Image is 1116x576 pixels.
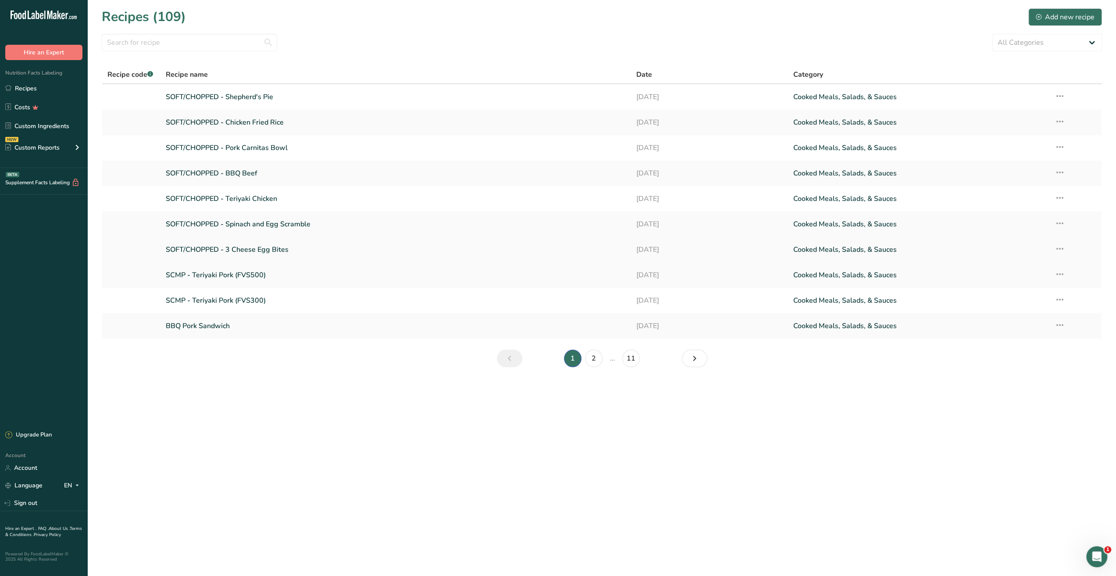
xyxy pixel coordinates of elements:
a: [DATE] [636,164,783,182]
span: Recipe name [166,69,208,80]
div: NEW [5,137,18,142]
button: Hire an Expert [5,45,82,60]
a: Language [5,478,43,493]
a: [DATE] [636,215,783,233]
a: Cooked Meals, Salads, & Sauces [793,317,1044,335]
a: SOFT/CHOPPED - 3 Cheese Egg Bites [166,240,626,259]
a: Cooked Meals, Salads, & Sauces [793,139,1044,157]
a: About Us . [49,526,70,532]
a: [DATE] [636,291,783,310]
a: Cooked Meals, Salads, & Sauces [793,291,1044,310]
iframe: Intercom live chat [1086,546,1107,567]
h1: Recipes (109) [102,7,186,27]
a: Cooked Meals, Salads, & Sauces [793,266,1044,284]
a: Previous page [497,350,522,367]
div: BETA [6,172,19,177]
input: Search for recipe [102,34,277,51]
span: Recipe code [107,70,153,79]
span: Category [793,69,823,80]
a: SOFT/CHOPPED - Teriyaki Chicken [166,190,626,208]
div: Powered By FoodLabelMaker © 2025 All Rights Reserved [5,551,82,562]
a: Privacy Policy [34,532,61,538]
a: [DATE] [636,139,783,157]
a: SOFT/CHOPPED - Spinach and Egg Scramble [166,215,626,233]
a: Next page [682,350,707,367]
a: SOFT/CHOPPED - BBQ Beef [166,164,626,182]
a: Cooked Meals, Salads, & Sauces [793,164,1044,182]
span: 1 [1104,546,1111,553]
a: [DATE] [636,266,783,284]
a: [DATE] [636,240,783,259]
a: Cooked Meals, Salads, & Sauces [793,190,1044,208]
a: SOFT/CHOPPED - Chicken Fried Rice [166,113,626,132]
a: FAQ . [38,526,49,532]
a: Cooked Meals, Salads, & Sauces [793,88,1044,106]
a: [DATE] [636,113,783,132]
a: BBQ Pork Sandwich [166,317,626,335]
a: Page 11. [622,350,640,367]
button: Add new recipe [1028,8,1102,26]
a: SOFT/CHOPPED - Shepherd's Pie [166,88,626,106]
a: Cooked Meals, Salads, & Sauces [793,113,1044,132]
a: Cooked Meals, Salads, & Sauces [793,240,1044,259]
a: [DATE] [636,190,783,208]
a: SCMP - Teriyaki Pork (FVS500) [166,266,626,284]
div: Add new recipe [1036,12,1095,22]
a: [DATE] [636,88,783,106]
a: Hire an Expert . [5,526,36,532]
a: Page 2. [585,350,603,367]
a: Terms & Conditions . [5,526,82,538]
a: Cooked Meals, Salads, & Sauces [793,215,1044,233]
div: Custom Reports [5,143,60,152]
a: SOFT/CHOPPED - Pork Carnitas Bowl [166,139,626,157]
a: [DATE] [636,317,783,335]
span: Date [636,69,652,80]
a: SCMP - Teriyaki Pork (FVS300) [166,291,626,310]
div: EN [64,480,82,491]
div: Upgrade Plan [5,431,52,440]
